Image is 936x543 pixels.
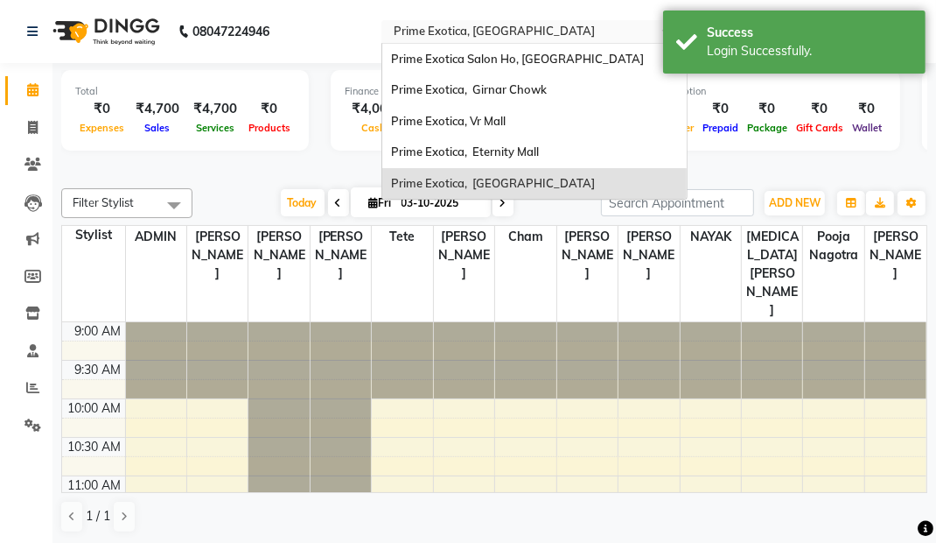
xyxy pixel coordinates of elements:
[75,99,129,119] div: ₹0
[769,196,821,209] span: ADD NEW
[72,361,125,379] div: 9:30 AM
[244,122,295,134] span: Products
[345,99,402,119] div: ₹4,000
[72,322,125,341] div: 9:00 AM
[765,191,825,215] button: ADD NEW
[495,226,555,248] span: cham
[865,226,926,285] span: [PERSON_NAME]
[65,399,125,418] div: 10:00 AM
[75,84,295,99] div: Total
[187,226,248,285] span: [PERSON_NAME]
[391,176,595,190] span: Prime Exotica, [GEOGRAPHIC_DATA]
[244,99,295,119] div: ₹0
[141,122,175,134] span: Sales
[391,52,644,66] span: Prime Exotica Salon Ho, [GEOGRAPHIC_DATA]
[742,226,802,321] span: [MEDICAL_DATA][PERSON_NAME]
[743,99,792,119] div: ₹0
[73,195,134,209] span: Filter Stylist
[345,84,601,99] div: Finance
[601,189,754,216] input: Search Appointment
[396,190,484,216] input: 2025-10-03
[372,226,432,248] span: Tete
[698,122,743,134] span: Prepaid
[698,99,743,119] div: ₹0
[62,226,125,244] div: Stylist
[707,24,912,42] div: Success
[618,226,679,285] span: [PERSON_NAME]
[707,42,912,60] div: Login Successfully.
[848,122,886,134] span: Wallet
[192,122,239,134] span: Services
[75,122,129,134] span: Expenses
[186,99,244,119] div: ₹4,700
[65,438,125,456] div: 10:30 AM
[357,122,390,134] span: Cash
[792,99,848,119] div: ₹0
[45,7,164,56] img: logo
[365,196,396,209] span: Fri
[381,43,688,201] ng-dropdown-panel: Options list
[848,99,886,119] div: ₹0
[281,189,325,216] span: Today
[681,226,741,248] span: NAYAK
[311,226,371,285] span: [PERSON_NAME]
[434,226,494,285] span: [PERSON_NAME]
[651,84,886,99] div: Redemption
[248,226,309,285] span: [PERSON_NAME]
[557,226,618,285] span: [PERSON_NAME]
[126,226,186,248] span: ADMIN
[391,82,547,96] span: Prime Exotica, Girnar Chowk
[129,99,186,119] div: ₹4,700
[792,122,848,134] span: Gift Cards
[391,114,506,128] span: Prime Exotica, Vr Mall
[743,122,792,134] span: Package
[192,7,269,56] b: 08047224946
[391,145,539,159] span: Prime Exotica, Eternity Mall
[803,226,863,266] span: pooja nagotra
[65,476,125,495] div: 11:00 AM
[86,507,110,525] span: 1 / 1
